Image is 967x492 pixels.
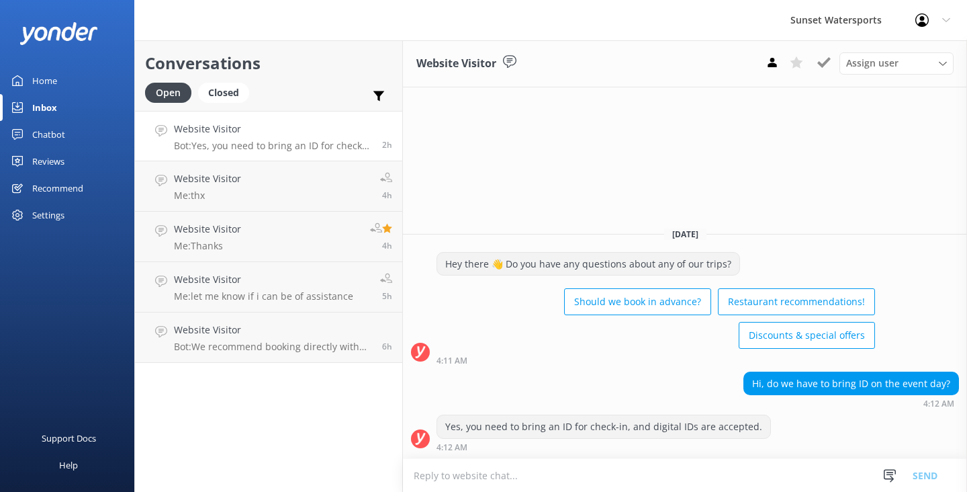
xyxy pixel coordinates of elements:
[174,140,372,152] p: Bot: Yes, you need to bring an ID for check-in, and digital IDs are accepted.
[174,222,241,237] h4: Website Visitor
[436,356,875,365] div: 04:11pm 15-Aug-2025 (UTC -05:00) America/Cancun
[382,139,392,151] span: 04:12pm 15-Aug-2025 (UTC -05:00) America/Cancun
[743,399,959,408] div: 04:12pm 15-Aug-2025 (UTC -05:00) America/Cancun
[32,202,64,229] div: Settings
[923,400,954,408] strong: 4:12 AM
[32,175,83,202] div: Recommend
[32,94,57,121] div: Inbox
[198,83,249,103] div: Closed
[437,253,739,276] div: Hey there 👋 Do you have any questions about any of our trips?
[839,52,954,74] div: Assign User
[174,290,353,302] p: Me: let me know if i can be of assistance
[174,171,241,186] h4: Website Visitor
[382,290,392,302] span: 01:32pm 15-Aug-2025 (UTC -05:00) America/Cancun
[744,372,958,395] div: Hi, do we have to bring ID on the event day?
[382,341,392,352] span: 12:25pm 15-Aug-2025 (UTC -05:00) America/Cancun
[174,122,372,136] h4: Website Visitor
[145,83,191,103] div: Open
[382,190,392,201] span: 02:25pm 15-Aug-2025 (UTC -05:00) America/Cancun
[135,313,402,363] a: Website VisitorBot:We recommend booking directly with us for the best prices, as third-party site...
[846,56,899,71] span: Assign user
[145,50,392,76] h2: Conversations
[174,240,241,252] p: Me: Thanks
[32,67,57,94] div: Home
[32,121,65,148] div: Chatbot
[42,425,96,452] div: Support Docs
[436,444,467,452] strong: 4:12 AM
[664,229,706,240] span: [DATE]
[174,341,372,353] p: Bot: We recommend booking directly with us for the best prices, as third-party sites like Groupon...
[145,85,198,99] a: Open
[436,442,771,452] div: 04:12pm 15-Aug-2025 (UTC -05:00) America/Cancun
[135,212,402,262] a: Website VisitorMe:Thanks4h
[382,240,392,251] span: 01:58pm 15-Aug-2025 (UTC -05:00) America/Cancun
[174,272,353,287] h4: Website Visitor
[135,262,402,313] a: Website VisitorMe:let me know if i can be of assistance5h
[739,322,875,349] button: Discounts & special offers
[59,452,78,479] div: Help
[564,288,711,315] button: Should we book in advance?
[135,161,402,212] a: Website VisitorMe:thx4h
[174,323,372,337] h4: Website Visitor
[32,148,64,175] div: Reviews
[718,288,875,315] button: Restaurant recommendations!
[416,55,496,73] h3: Website Visitor
[135,111,402,161] a: Website VisitorBot:Yes, you need to bring an ID for check-in, and digital IDs are accepted.2h
[437,415,770,438] div: Yes, you need to bring an ID for check-in, and digital IDs are accepted.
[174,190,241,202] p: Me: thx
[436,357,467,365] strong: 4:11 AM
[20,22,97,44] img: yonder-white-logo.png
[198,85,256,99] a: Closed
